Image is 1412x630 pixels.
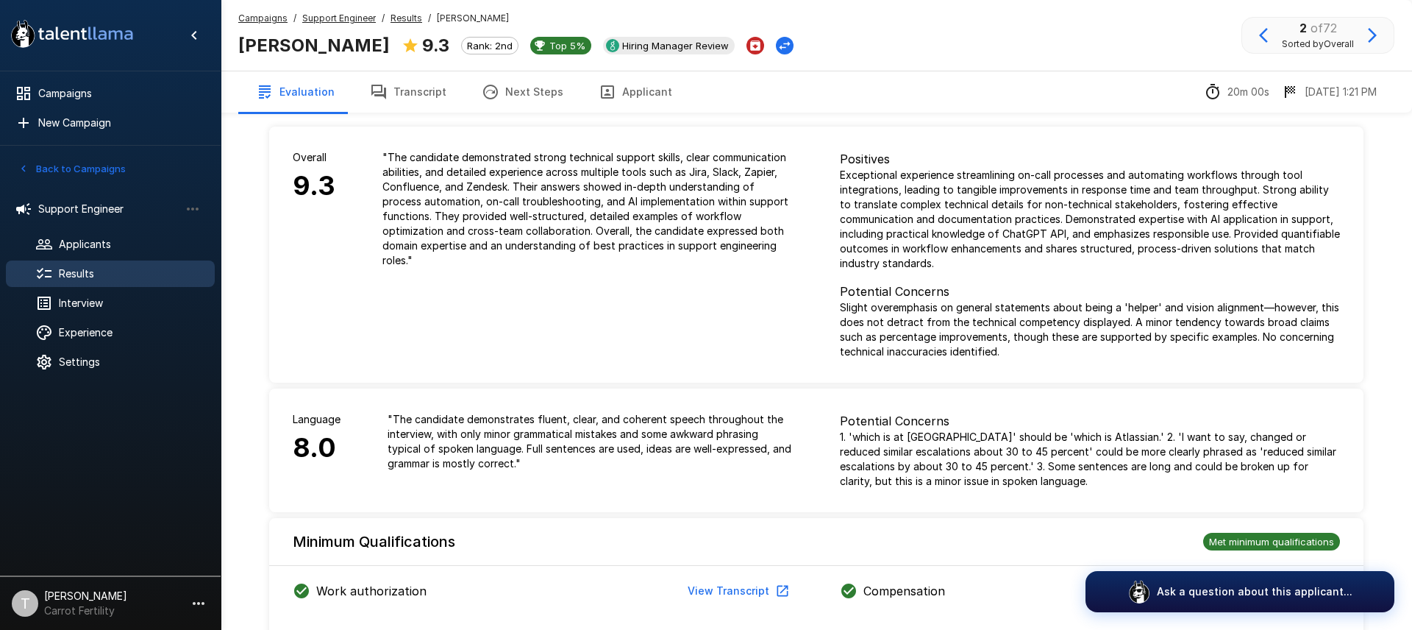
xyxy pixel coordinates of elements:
[382,11,385,26] span: /
[1085,571,1394,612] button: Ask a question about this applicant...
[238,71,352,113] button: Evaluation
[293,150,335,165] p: Overall
[840,300,1340,359] p: Slight overemphasis on general statements about being a 'helper' and vision alignment—however, th...
[863,582,945,600] p: Compensation
[1157,584,1352,599] p: Ask a question about this applicant...
[616,40,735,52] span: Hiring Manager Review
[302,13,376,24] u: Support Engineer
[606,39,619,52] img: greenhouse_logo.jpeg
[462,40,518,52] span: Rank: 2nd
[1227,85,1269,99] p: 20m 00s
[293,427,340,470] h6: 8.0
[1204,83,1269,101] div: The time between starting and completing the interview
[1282,37,1354,52] span: Sorted by Overall
[352,71,464,113] button: Transcript
[543,40,591,52] span: Top 5%
[316,582,427,600] p: Work authorization
[840,168,1340,271] p: Exceptional experience streamlining on-call processes and automating workflows through tool integ...
[382,150,793,268] p: " The candidate demonstrated strong technical support skills, clear communication abilities, and ...
[238,13,288,24] u: Campaigns
[1281,83,1377,101] div: The date and time when the interview was completed
[840,283,1340,300] p: Potential Concerns
[1299,21,1307,35] b: 2
[840,150,1340,168] p: Positives
[603,37,735,54] div: View profile in Greenhouse
[581,71,690,113] button: Applicant
[437,11,509,26] span: [PERSON_NAME]
[388,412,793,471] p: " The candidate demonstrates fluent, clear, and coherent speech throughout the interview, with on...
[293,11,296,26] span: /
[293,530,455,553] h6: Minimum Qualifications
[293,165,335,208] h6: 9.3
[238,35,390,56] b: [PERSON_NAME]
[422,35,449,56] b: 9.3
[682,578,793,605] button: View Transcript
[1305,85,1377,99] p: [DATE] 1:21 PM
[840,430,1340,489] p: 1. 'which is at [GEOGRAPHIC_DATA]' should be 'which is Atlassian.' 2. 'I want to say, changed or ...
[391,13,422,24] u: Results
[746,37,764,54] button: Archive Applicant
[1127,580,1151,604] img: logo_glasses@2x.png
[293,412,340,427] p: Language
[428,11,431,26] span: /
[1311,21,1337,35] span: of 72
[464,71,581,113] button: Next Steps
[1203,536,1340,548] span: Met minimum qualifications
[840,412,1340,430] p: Potential Concerns
[776,37,794,54] button: Change Stage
